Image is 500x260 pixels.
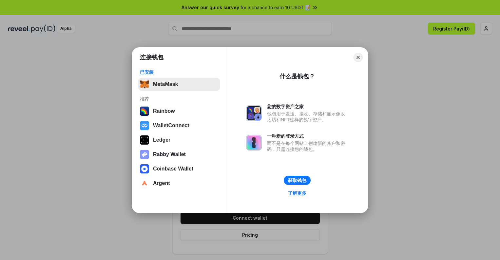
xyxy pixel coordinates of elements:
img: svg+xml,%3Csvg%20xmlns%3D%22http%3A%2F%2Fwww.w3.org%2F2000%2Fsvg%22%20fill%3D%22none%22%20viewBox... [140,150,149,159]
img: svg+xml,%3Csvg%20xmlns%3D%22http%3A%2F%2Fwww.w3.org%2F2000%2Fsvg%22%20fill%3D%22none%22%20viewBox... [246,105,262,121]
button: Close [354,53,363,62]
img: svg+xml,%3Csvg%20width%3D%22120%22%20height%3D%22120%22%20viewBox%3D%220%200%20120%20120%22%20fil... [140,107,149,116]
button: Rainbow [138,105,220,118]
div: 获取钱包 [288,177,306,183]
div: Rabby Wallet [153,151,186,157]
div: 钱包用于发送、接收、存储和显示像以太坊和NFT这样的数字资产。 [267,111,348,123]
img: svg+xml,%3Csvg%20xmlns%3D%22http%3A%2F%2Fwww.w3.org%2F2000%2Fsvg%22%20fill%3D%22none%22%20viewBox... [246,135,262,150]
div: 推荐 [140,96,218,102]
button: Ledger [138,133,220,147]
div: 已安装 [140,69,218,75]
div: Rainbow [153,108,175,114]
div: Coinbase Wallet [153,166,193,172]
div: 您的数字资产之家 [267,104,348,110]
h1: 连接钱包 [140,53,163,61]
button: MetaMask [138,78,220,91]
div: 一种新的登录方式 [267,133,348,139]
button: WalletConnect [138,119,220,132]
img: svg+xml,%3Csvg%20fill%3D%22none%22%20height%3D%2233%22%20viewBox%3D%220%200%2035%2033%22%20width%... [140,80,149,89]
button: Coinbase Wallet [138,162,220,175]
div: MetaMask [153,81,178,87]
img: svg+xml,%3Csvg%20width%3D%2228%22%20height%3D%2228%22%20viewBox%3D%220%200%2028%2028%22%20fill%3D... [140,164,149,173]
button: Argent [138,177,220,190]
div: Ledger [153,137,170,143]
div: 了解更多 [288,190,306,196]
div: Argent [153,180,170,186]
div: WalletConnect [153,123,189,129]
img: svg+xml,%3Csvg%20width%3D%2228%22%20height%3D%2228%22%20viewBox%3D%220%200%2028%2028%22%20fill%3D... [140,179,149,188]
div: 而不是在每个网站上创建新的账户和密码，只需连接您的钱包。 [267,140,348,152]
div: 什么是钱包？ [279,72,315,80]
img: svg+xml,%3Csvg%20xmlns%3D%22http%3A%2F%2Fwww.w3.org%2F2000%2Fsvg%22%20width%3D%2228%22%20height%3... [140,135,149,145]
img: svg+xml,%3Csvg%20width%3D%2228%22%20height%3D%2228%22%20viewBox%3D%220%200%2028%2028%22%20fill%3D... [140,121,149,130]
button: Rabby Wallet [138,148,220,161]
button: 获取钱包 [284,176,311,185]
a: 了解更多 [284,189,310,197]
